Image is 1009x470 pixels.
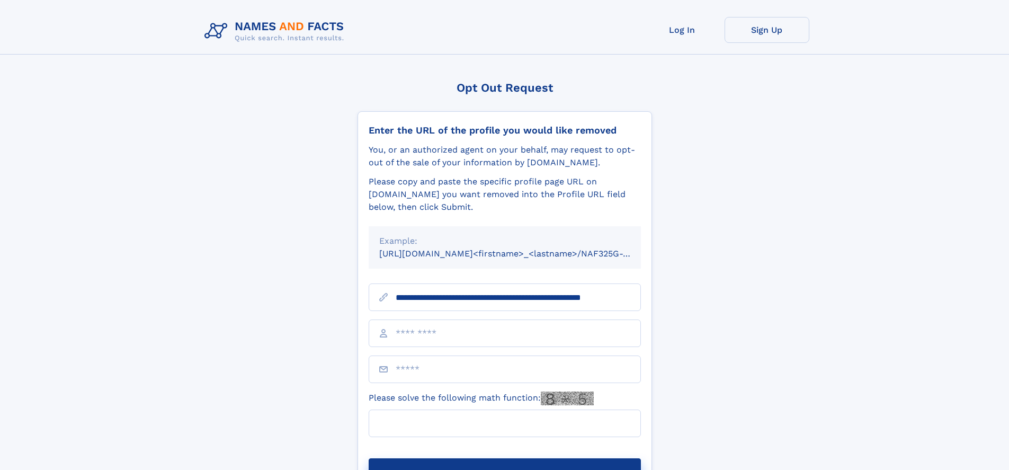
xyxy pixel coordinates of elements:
[369,175,641,214] div: Please copy and paste the specific profile page URL on [DOMAIN_NAME] you want removed into the Pr...
[200,17,353,46] img: Logo Names and Facts
[369,144,641,169] div: You, or an authorized agent on your behalf, may request to opt-out of the sale of your informatio...
[725,17,809,43] a: Sign Up
[379,249,661,259] small: [URL][DOMAIN_NAME]<firstname>_<lastname>/NAF325G-xxxxxxxx
[369,392,594,405] label: Please solve the following math function:
[358,81,652,94] div: Opt Out Request
[640,17,725,43] a: Log In
[379,235,630,247] div: Example:
[369,125,641,136] div: Enter the URL of the profile you would like removed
